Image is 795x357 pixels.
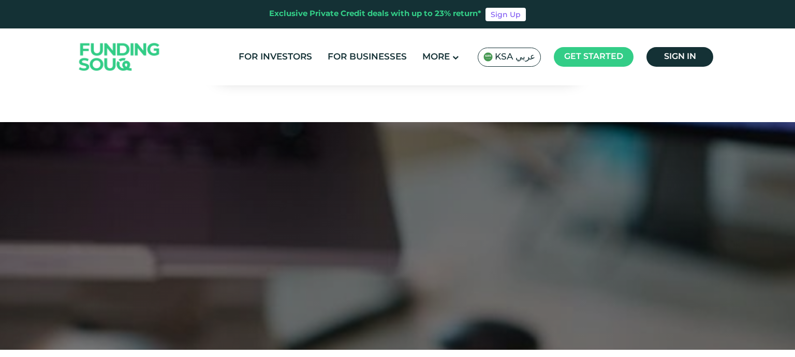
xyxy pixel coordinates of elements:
[485,8,526,21] a: Sign Up
[422,53,450,62] span: More
[236,49,315,66] a: For Investors
[495,51,535,63] span: KSA عربي
[664,53,696,61] span: Sign in
[325,49,409,66] a: For Businesses
[646,47,713,67] a: Sign in
[564,53,623,61] span: Get started
[483,52,493,62] img: SA Flag
[69,31,170,83] img: Logo
[269,8,481,20] div: Exclusive Private Credit deals with up to 23% return*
